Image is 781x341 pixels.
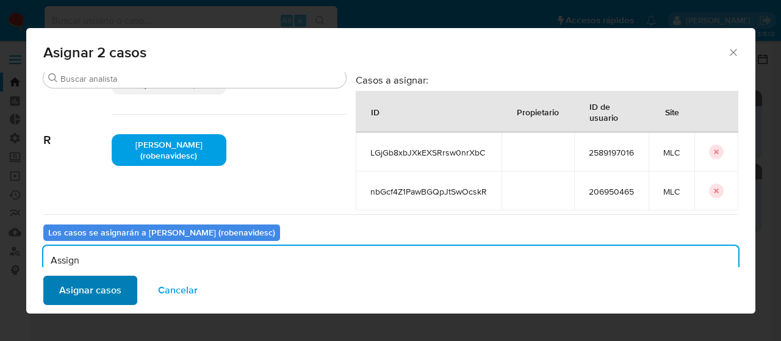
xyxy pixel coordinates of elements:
button: icon-button [709,184,724,198]
span: Asignar 2 casos [43,45,728,60]
button: Asignar casos [43,276,137,305]
button: icon-button [709,145,724,159]
div: ID [356,97,394,126]
div: Site [650,97,694,126]
span: MLC [663,186,680,197]
h3: Casos a asignar: [356,74,738,86]
textarea: Assign [43,246,738,295]
div: assign-modal [26,28,755,314]
span: Asignar casos [59,277,121,304]
input: Buscar analista [60,73,341,84]
span: 206950465 [589,186,634,197]
b: Los casos se asignarán a [PERSON_NAME] (robenavidesc) [48,226,275,239]
span: LGjGb8xbJXkEXSRrsw0nrXbC [370,147,487,158]
button: Cancelar [142,276,214,305]
span: [PERSON_NAME] (robenavidesc) [135,138,203,162]
span: nbGcf4Z1PawBGQpJtSwOcskR [370,186,487,197]
div: [PERSON_NAME] (robenavidesc) [112,134,226,166]
span: Cancelar [158,277,198,304]
span: MLC [663,147,680,158]
button: Cerrar ventana [727,46,738,57]
button: Buscar [48,73,58,83]
div: Propietario [502,97,574,126]
div: ID de usuario [575,92,648,132]
span: 2589197016 [589,147,634,158]
span: R [43,115,112,148]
